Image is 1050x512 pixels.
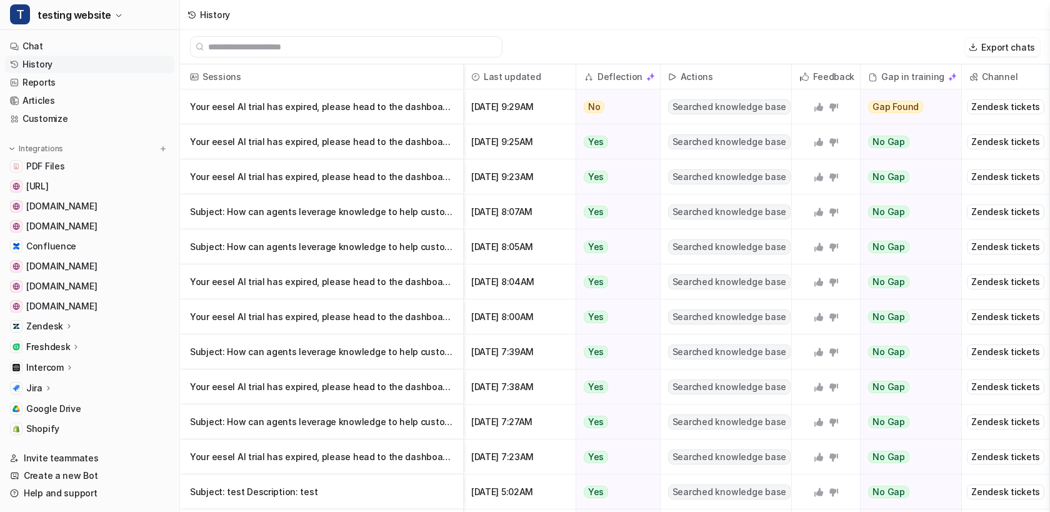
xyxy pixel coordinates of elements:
span: [DATE] 8:04AM [469,264,571,299]
a: nri3pl.com[DOMAIN_NAME] [5,258,174,275]
span: [DATE] 8:07AM [469,194,571,229]
span: PDF Files [26,160,64,173]
button: No Gap [861,229,953,264]
span: [DATE] 5:02AM [469,474,571,509]
span: [DATE] 9:25AM [469,124,571,159]
span: Confluence [26,240,76,253]
img: nri3pl.com [12,263,20,270]
button: Yes [576,474,653,509]
div: Zendesk tickets [967,204,1044,219]
img: support.coursiv.io [12,203,20,210]
span: Yes [584,486,608,498]
p: Subject: How can agents leverage knowledge to help customers? Description: How [190,334,453,369]
button: No Gap [861,474,953,509]
p: Your eesel AI trial has expired, please head to the dashboard to subscribe and m [190,159,453,194]
span: [DATE] 9:23AM [469,159,571,194]
div: Zendesk tickets [967,169,1044,184]
button: No Gap [861,439,953,474]
h2: Actions [681,64,713,89]
span: No Gap [868,206,909,218]
img: PDF Files [12,163,20,170]
button: Yes [576,299,653,334]
h2: Feedback [813,64,854,89]
button: No Gap [861,159,953,194]
button: Yes [576,264,653,299]
div: Zendesk tickets [967,274,1044,289]
a: Reports [5,74,174,91]
div: Zendesk tickets [967,379,1044,394]
a: support.bikesonline.com.au[DOMAIN_NAME] [5,218,174,235]
button: Yes [576,194,653,229]
button: Yes [576,334,653,369]
p: Your eesel AI trial has expired, please head to the dashboard to subscribe and m [190,264,453,299]
button: Export chats [965,38,1040,56]
span: [DATE] 7:38AM [469,369,571,404]
button: Yes [576,369,653,404]
span: Searched knowledge base [668,134,791,149]
p: Intercom [26,361,64,374]
a: www.eesel.ai[URL] [5,178,174,195]
span: No Gap [868,171,909,183]
button: No Gap [861,264,953,299]
p: Your eesel AI trial has expired, please head to the dashboard to subscribe and m [190,89,453,124]
a: Help and support [5,484,174,502]
p: Freshdesk [26,341,70,353]
span: Yes [584,381,608,393]
img: Confluence [12,243,20,250]
button: No Gap [861,404,953,439]
span: [DATE] 7:39AM [469,334,571,369]
span: Yes [584,241,608,253]
a: Customize [5,110,174,128]
span: [DATE] 9:29AM [469,89,571,124]
span: No Gap [868,241,909,253]
button: Yes [576,404,653,439]
span: Yes [584,206,608,218]
img: menu_add.svg [159,144,167,153]
span: No Gap [868,451,909,463]
span: Searched knowledge base [668,379,791,394]
a: Create a new Bot [5,467,174,484]
a: ConfluenceConfluence [5,238,174,255]
p: Your eesel AI trial has expired, please head to the dashboard to subscribe and m [190,369,453,404]
span: Yes [584,451,608,463]
span: Searched knowledge base [668,239,791,254]
span: Gap Found [868,101,923,113]
div: Zendesk tickets [967,414,1044,429]
a: History [5,56,174,73]
span: No Gap [868,486,909,498]
span: Searched knowledge base [668,99,791,114]
button: Yes [576,229,653,264]
button: Yes [576,159,653,194]
span: Channel [967,64,1044,89]
img: Freshdesk [12,343,20,351]
p: Your eesel AI trial has expired, please head to the dashboard to subscribe and m [190,299,453,334]
div: Zendesk tickets [967,309,1044,324]
button: No Gap [861,369,953,404]
span: Searched knowledge base [668,204,791,219]
button: Yes [576,439,653,474]
span: Searched knowledge base [668,344,791,359]
span: [DOMAIN_NAME] [26,300,97,313]
span: Yes [584,171,608,183]
img: expand menu [7,144,16,153]
span: [DOMAIN_NAME] [26,260,97,273]
span: [DOMAIN_NAME] [26,280,97,293]
span: Searched knowledge base [668,274,791,289]
span: [DATE] 7:27AM [469,404,571,439]
div: Zendesk tickets [967,344,1044,359]
span: No [584,101,605,113]
span: Sessions [185,64,458,89]
a: ShopifyShopify [5,420,174,438]
div: Zendesk tickets [967,99,1044,114]
span: No Gap [868,346,909,358]
span: Searched knowledge base [668,169,791,184]
a: Chat [5,38,174,55]
a: www.cardekho.com[DOMAIN_NAME] [5,298,174,315]
button: No [576,89,653,124]
span: [DOMAIN_NAME] [26,220,97,233]
span: Yes [584,136,608,148]
img: Zendesk [12,323,20,330]
img: support.bikesonline.com.au [12,223,20,230]
span: [DOMAIN_NAME] [26,200,97,213]
div: Zendesk tickets [967,239,1044,254]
